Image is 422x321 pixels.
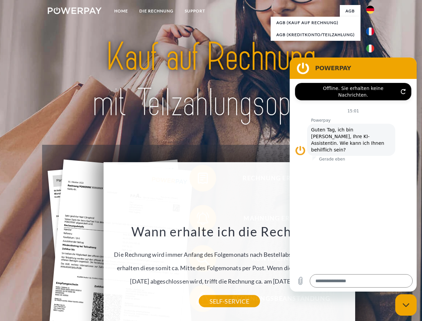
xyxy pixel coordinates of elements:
[340,5,361,17] a: agb
[134,5,179,17] a: DIE RECHNUNG
[366,6,374,14] img: de
[271,29,361,41] a: AGB (Kreditkonto/Teilzahlung)
[271,17,361,29] a: AGB (Kauf auf Rechnung)
[107,223,351,239] h3: Wann erhalte ich die Rechnung?
[109,5,134,17] a: Home
[395,294,417,316] iframe: Schaltfläche zum Öffnen des Messaging-Fensters; Konversation läuft
[107,223,351,301] div: Die Rechnung wird immer Anfang des Folgemonats nach Bestellabschluss generiert. Sie erhalten dies...
[179,5,211,17] a: SUPPORT
[48,7,102,14] img: logo-powerpay-white.svg
[199,295,260,307] a: SELF-SERVICE
[290,58,417,292] iframe: Messaging-Fenster
[366,44,374,52] img: it
[64,32,358,128] img: title-powerpay_de.svg
[366,27,374,35] img: fr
